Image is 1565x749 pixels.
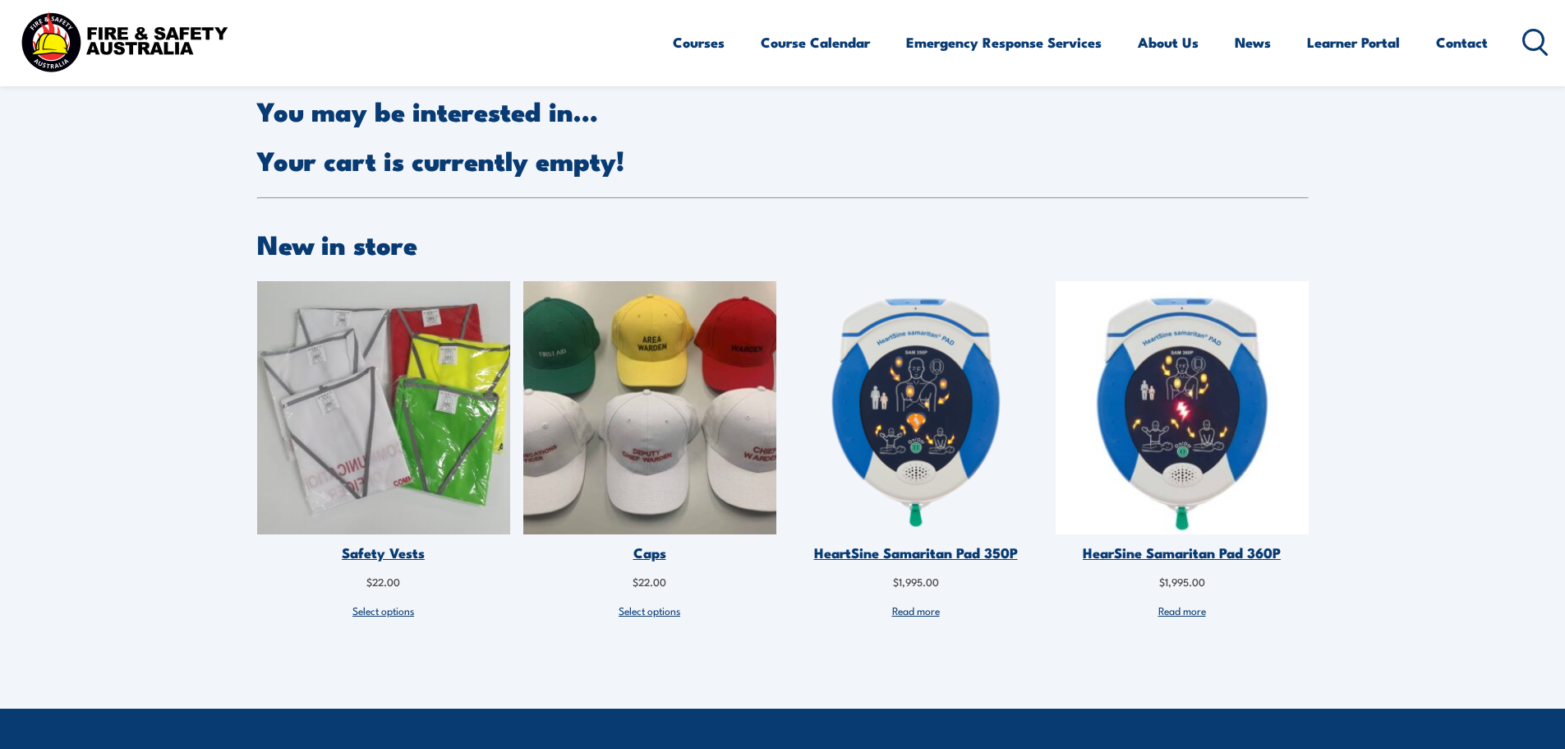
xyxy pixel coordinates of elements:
[1056,281,1309,572] a: HearSine Samaritan Pad 360P HearSine Samaritan Pad 360P
[673,21,725,64] a: Courses
[906,21,1102,64] a: Emergency Response Services
[789,281,1043,534] img: HeartSine Samaritan Pad 350P
[633,574,666,589] span: 22.00
[366,574,372,589] span: $
[257,99,1309,122] h2: You may be interested in…
[366,574,400,589] span: 22.00
[1056,281,1309,534] img: HearSine Samaritan Pad 360P
[257,544,510,562] div: Safety Vests
[1056,601,1309,620] a: Read more about “HearSine Samaritan Pad 360P”
[257,148,1309,171] h2: Your cart is currently empty!
[789,601,1043,620] a: Read more about “HeartSine Samaritan Pad 350P”
[893,574,939,589] span: 1,995.00
[1159,574,1165,589] span: $
[633,574,638,589] span: $
[523,601,776,620] a: Select options for “Caps”
[761,21,870,64] a: Course Calendar
[257,232,1309,255] h2: New in store
[1436,21,1488,64] a: Contact
[1159,574,1205,589] span: 1,995.00
[523,544,776,562] div: Caps
[1307,21,1400,64] a: Learner Portal
[257,281,510,534] img: Safety Vests
[523,281,776,534] img: Caps
[257,601,510,620] a: Select options for “Safety Vests”
[257,281,510,572] a: Safety Vests Safety Vests
[789,281,1043,572] a: HeartSine Samaritan Pad 350P HeartSine Samaritan Pad 350P
[789,544,1043,562] div: HeartSine Samaritan Pad 350P
[1056,544,1309,562] div: HearSine Samaritan Pad 360P
[893,574,899,589] span: $
[1138,21,1199,64] a: About Us
[523,281,776,572] a: Caps Caps
[1235,21,1271,64] a: News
